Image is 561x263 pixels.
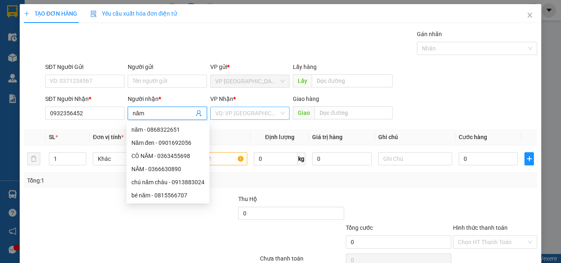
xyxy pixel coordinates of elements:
div: Người gửi [128,62,207,71]
span: TẠO ĐƠN HÀNG [24,10,77,17]
span: plus [24,11,30,16]
button: Close [518,4,541,27]
span: kg [297,152,306,165]
div: Tổng: 1 [27,176,217,185]
div: năm - 0868322651 [126,123,209,136]
span: VP Đà Lạt [215,75,285,87]
div: SĐT Người Nhận [45,94,124,103]
div: bé năm - 0815566707 [126,189,209,202]
label: Gán nhãn [417,31,442,37]
div: CÔ NĂM - 0363455698 [131,151,205,160]
span: close [527,12,533,18]
div: Năm đen - 0901692056 [126,136,209,149]
text: DLT2510150010 [46,34,108,43]
span: Giao hàng [293,96,319,102]
button: delete [27,152,40,165]
div: Người nhận [128,94,207,103]
span: Đơn vị tính [93,134,124,140]
span: Lấy hàng [293,64,317,70]
span: VP Nhận [210,96,233,102]
div: chú năm châu - 0913883024 [126,176,209,189]
input: VD: Bàn, Ghế [173,152,247,165]
label: Hình thức thanh toán [453,224,508,231]
div: CÔ NĂM - 0363455698 [126,149,209,162]
div: chú năm châu - 0913883024 [131,178,205,187]
div: NĂM - 0366630890 [131,165,205,174]
span: Giá trị hàng [312,134,343,140]
input: Dọc đường [312,74,393,87]
button: plus [524,152,534,165]
div: VP gửi [210,62,290,71]
input: 0 [312,152,371,165]
span: Yêu cầu xuất hóa đơn điện tử [90,10,177,17]
div: Gửi: VP [GEOGRAPHIC_DATA] [6,48,82,65]
span: SL [49,134,55,140]
span: Định lượng [265,134,294,140]
span: Giao [293,106,315,119]
span: Lấy [293,74,312,87]
div: Năm đen - 0901692056 [131,138,205,147]
span: Khác [98,153,162,165]
span: plus [525,156,533,162]
div: Nhận: VP [PERSON_NAME] [86,48,147,65]
th: Ghi chú [375,129,455,145]
div: SĐT Người Gửi [45,62,124,71]
div: NĂM - 0366630890 [126,162,209,176]
input: Ghi Chú [378,152,452,165]
span: user-add [195,110,202,117]
div: năm - 0868322651 [131,125,205,134]
div: bé năm - 0815566707 [131,191,205,200]
span: Cước hàng [459,134,487,140]
input: Dọc đường [315,106,393,119]
span: Thu Hộ [238,196,257,202]
span: Tổng cước [346,224,373,231]
img: icon [90,11,97,17]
